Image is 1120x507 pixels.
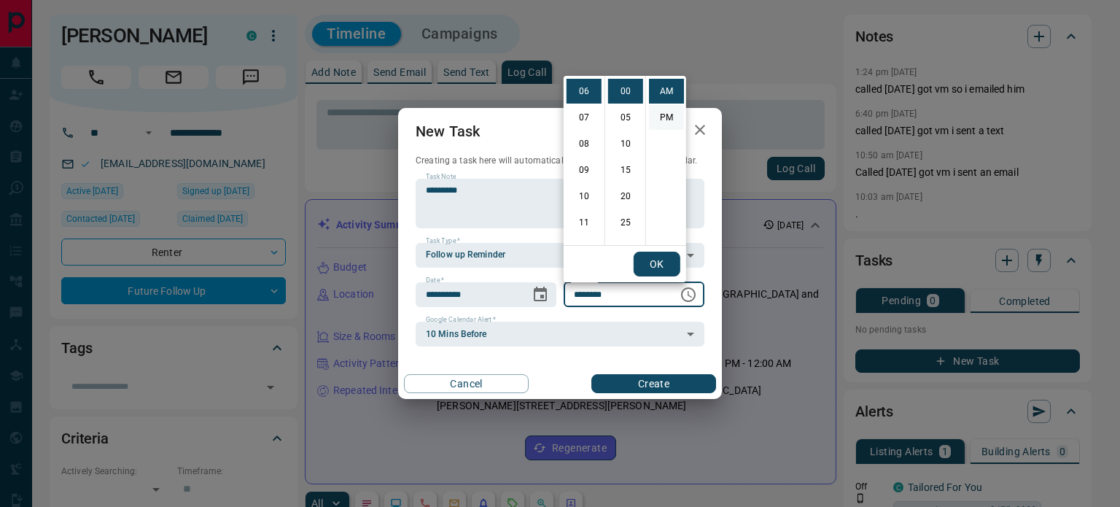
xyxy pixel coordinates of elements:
[404,374,529,393] button: Cancel
[398,108,497,155] h2: New Task
[604,76,645,245] ul: Select minutes
[608,184,643,209] li: 20 minutes
[608,79,643,104] li: 0 minutes
[645,76,686,245] ul: Select meridiem
[674,280,703,309] button: Choose time, selected time is 6:00 AM
[608,210,643,235] li: 25 minutes
[416,322,704,347] div: 10 Mins Before
[574,276,593,285] label: Time
[608,158,643,182] li: 15 minutes
[426,172,456,182] label: Task Note
[649,105,684,130] li: PM
[567,184,602,209] li: 10 hours
[567,210,602,235] li: 11 hours
[564,76,604,245] ul: Select hours
[567,158,602,182] li: 9 hours
[567,79,602,104] li: 6 hours
[567,131,602,156] li: 8 hours
[426,276,444,285] label: Date
[634,252,680,276] button: OK
[608,236,643,261] li: 30 minutes
[426,315,496,325] label: Google Calendar Alert
[608,131,643,156] li: 10 minutes
[526,280,555,309] button: Choose date, selected date is Sep 30, 2025
[591,374,716,393] button: Create
[416,243,704,268] div: Follow up Reminder
[567,105,602,130] li: 7 hours
[416,155,704,167] p: Creating a task here will automatically add it to your Google Calendar.
[649,79,684,104] li: AM
[426,236,460,246] label: Task Type
[608,105,643,130] li: 5 minutes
